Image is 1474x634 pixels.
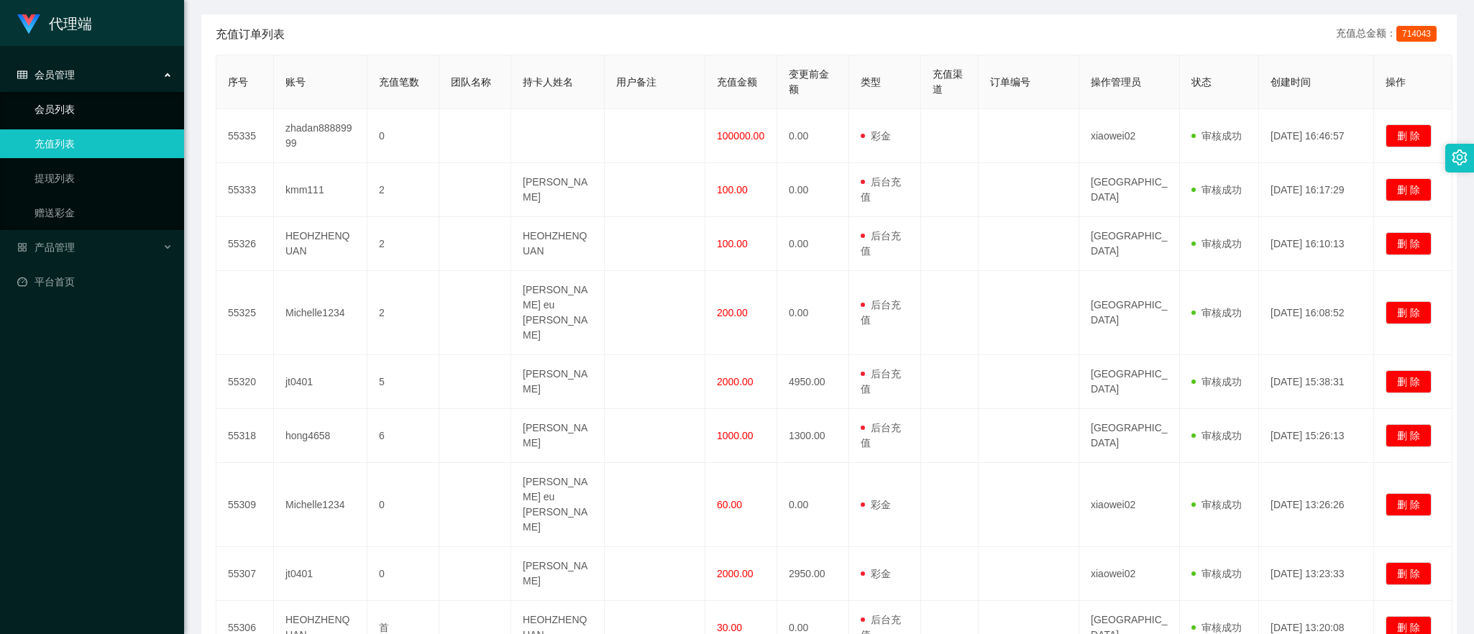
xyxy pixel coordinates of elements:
button: 删 除 [1386,301,1432,324]
td: 55333 [216,163,274,217]
span: 后台充值 [861,368,901,395]
td: [DATE] 16:10:13 [1259,217,1374,271]
td: [DATE] 15:26:13 [1259,409,1374,463]
td: 0 [367,547,439,601]
span: 100.00 [717,184,748,196]
span: 产品管理 [17,242,75,253]
td: 0.00 [777,271,849,355]
td: 4950.00 [777,355,849,409]
span: 30.00 [717,622,742,633]
span: 审核成功 [1191,238,1242,249]
span: 审核成功 [1191,130,1242,142]
a: 提现列表 [35,164,173,193]
a: 赠送彩金 [35,198,173,227]
span: 账号 [285,76,306,88]
td: 2950.00 [777,547,849,601]
td: jt0401 [274,547,367,601]
td: 0.00 [777,163,849,217]
span: 充值渠道 [933,68,963,95]
span: 2000.00 [717,568,754,579]
button: 删 除 [1386,178,1432,201]
td: 0.00 [777,217,849,271]
span: 审核成功 [1191,307,1242,318]
span: 200.00 [717,307,748,318]
span: 团队名称 [451,76,491,88]
i: 图标: setting [1452,150,1468,165]
span: 类型 [861,76,881,88]
span: 714043 [1396,26,1437,42]
span: 1000.00 [717,430,754,441]
span: 操作 [1386,76,1406,88]
span: 后台充值 [861,299,901,326]
td: 55320 [216,355,274,409]
span: 后台充值 [861,422,901,449]
td: [DATE] 13:23:33 [1259,547,1374,601]
h1: 代理端 [49,1,92,47]
td: hong4658 [274,409,367,463]
i: 图标: appstore-o [17,242,27,252]
span: 订单编号 [990,76,1030,88]
td: HEOHZHENQUAN [511,217,605,271]
td: [PERSON_NAME] [511,163,605,217]
td: 2 [367,163,439,217]
td: [PERSON_NAME] [511,547,605,601]
span: 审核成功 [1191,568,1242,579]
a: 充值列表 [35,129,173,158]
span: 持卡人姓名 [523,76,573,88]
button: 删 除 [1386,370,1432,393]
td: 2 [367,271,439,355]
td: [GEOGRAPHIC_DATA] [1079,409,1180,463]
span: 100.00 [717,238,748,249]
td: [DATE] 15:38:31 [1259,355,1374,409]
td: 5 [367,355,439,409]
td: xiaowei02 [1079,109,1180,163]
a: 代理端 [17,17,92,29]
button: 删 除 [1386,124,1432,147]
span: 变更前金额 [789,68,829,95]
span: 审核成功 [1191,430,1242,441]
button: 删 除 [1386,562,1432,585]
td: [GEOGRAPHIC_DATA] [1079,271,1180,355]
td: [PERSON_NAME] eu [PERSON_NAME] [511,463,605,547]
td: 55326 [216,217,274,271]
button: 删 除 [1386,424,1432,447]
i: 图标: table [17,70,27,80]
td: [DATE] 16:46:57 [1259,109,1374,163]
td: Michelle1234 [274,463,367,547]
span: 用户备注 [616,76,656,88]
span: 序号 [228,76,248,88]
button: 删 除 [1386,493,1432,516]
td: [GEOGRAPHIC_DATA] [1079,163,1180,217]
td: zhadan88889999 [274,109,367,163]
span: 审核成功 [1191,499,1242,510]
span: 100000.00 [717,130,764,142]
td: 0 [367,463,439,547]
button: 删 除 [1386,232,1432,255]
td: 55335 [216,109,274,163]
span: 充值金额 [717,76,757,88]
span: 60.00 [717,499,742,510]
td: kmm111 [274,163,367,217]
td: 6 [367,409,439,463]
span: 审核成功 [1191,622,1242,633]
td: xiaowei02 [1079,547,1180,601]
td: 0 [367,109,439,163]
span: 会员管理 [17,69,75,81]
img: logo.9652507e.png [17,14,40,35]
span: 2000.00 [717,376,754,387]
td: 1300.00 [777,409,849,463]
td: [DATE] 13:26:26 [1259,463,1374,547]
td: [PERSON_NAME] eu [PERSON_NAME] [511,271,605,355]
span: 充值订单列表 [216,26,285,43]
td: [GEOGRAPHIC_DATA] [1079,217,1180,271]
span: 彩金 [861,568,891,579]
a: 图标: dashboard平台首页 [17,267,173,296]
span: 审核成功 [1191,184,1242,196]
span: 后台充值 [861,230,901,257]
td: [DATE] 16:17:29 [1259,163,1374,217]
a: 会员列表 [35,95,173,124]
td: 0.00 [777,463,849,547]
span: 状态 [1191,76,1212,88]
td: [GEOGRAPHIC_DATA] [1079,355,1180,409]
td: [PERSON_NAME] [511,409,605,463]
